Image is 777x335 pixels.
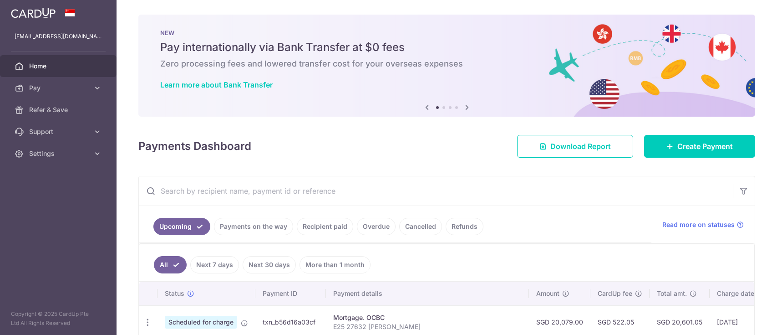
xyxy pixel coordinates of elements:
div: Mortgage. OCBC [333,313,522,322]
span: Charge date [717,289,754,298]
span: Create Payment [677,141,733,152]
p: NEW [160,29,733,36]
p: [EMAIL_ADDRESS][DOMAIN_NAME] [15,32,102,41]
a: Recipient paid [297,218,353,235]
p: E25 27632 [PERSON_NAME] [333,322,522,331]
iframe: Opens a widget where you can find more information [719,308,768,330]
span: Total amt. [657,289,687,298]
th: Payment ID [255,282,326,305]
h5: Pay internationally via Bank Transfer at $0 fees [160,40,733,55]
a: Read more on statuses [662,220,744,229]
img: CardUp [11,7,56,18]
a: Next 30 days [243,256,296,273]
a: All [154,256,187,273]
a: Create Payment [644,135,755,158]
a: Overdue [357,218,396,235]
h6: Zero processing fees and lowered transfer cost for your overseas expenses [160,58,733,69]
h4: Payments Dashboard [138,138,251,155]
span: Pay [29,83,89,93]
span: CardUp fee [598,289,632,298]
span: Read more on statuses [662,220,735,229]
span: Support [29,127,89,136]
span: Settings [29,149,89,158]
a: More than 1 month [300,256,371,273]
input: Search by recipient name, payment id or reference [139,176,733,206]
span: Status [165,289,184,298]
span: Amount [536,289,559,298]
a: Next 7 days [190,256,239,273]
a: Upcoming [153,218,210,235]
a: Payments on the way [214,218,293,235]
img: Bank transfer banner [138,15,755,117]
a: Refunds [446,218,483,235]
span: Download Report [550,141,611,152]
a: Download Report [517,135,633,158]
span: Home [29,62,89,71]
a: Cancelled [399,218,442,235]
span: Refer & Save [29,105,89,114]
th: Payment details [326,282,529,305]
a: Learn more about Bank Transfer [160,80,273,89]
span: Scheduled for charge [165,316,237,329]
